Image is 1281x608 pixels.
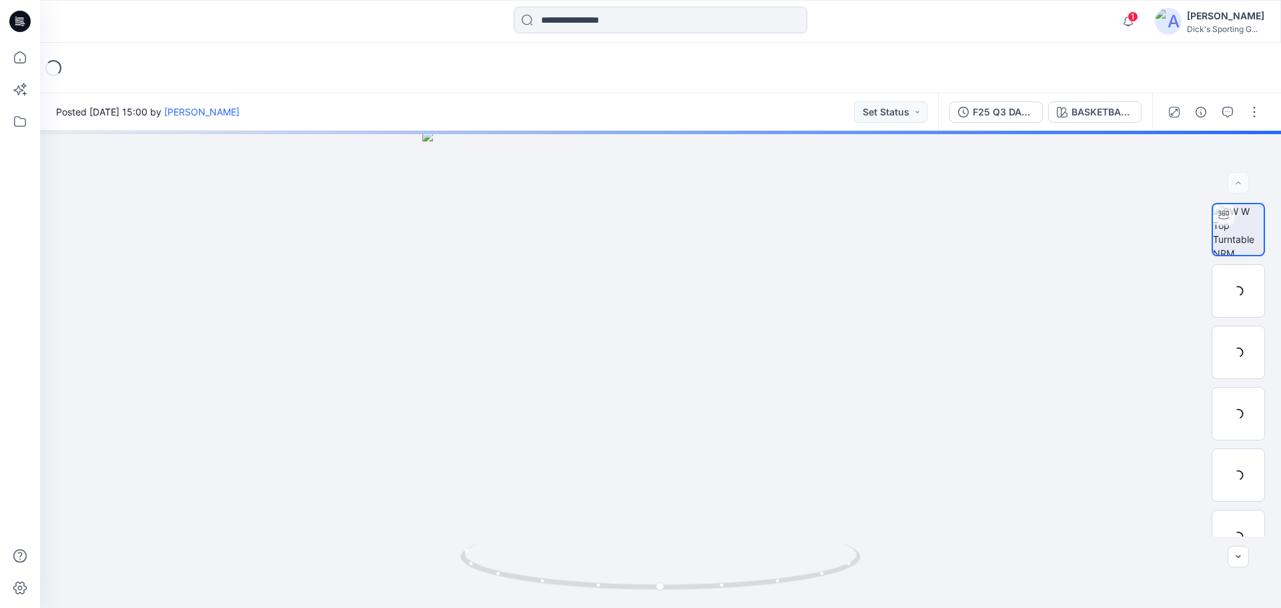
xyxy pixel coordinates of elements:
[56,105,240,119] span: Posted [DATE] 15:00 by
[1155,8,1182,35] img: avatar
[1072,105,1133,119] div: BASKETBALL COLLAGE_MULTI_V1_OPT1
[1190,101,1212,123] button: Details
[973,105,1034,119] div: F25 Q3 DAB14105PRT CRS_241009
[1048,101,1142,123] button: BASKETBALL COLLAGE_MULTI_V1_OPT1
[1213,204,1264,255] img: BW W Top Turntable NRM
[164,106,240,117] a: [PERSON_NAME]
[1128,11,1138,22] span: 1
[949,101,1043,123] button: F25 Q3 DAB14105PRT CRS_241009
[1187,24,1264,34] div: Dick's Sporting G...
[1187,8,1264,24] div: [PERSON_NAME]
